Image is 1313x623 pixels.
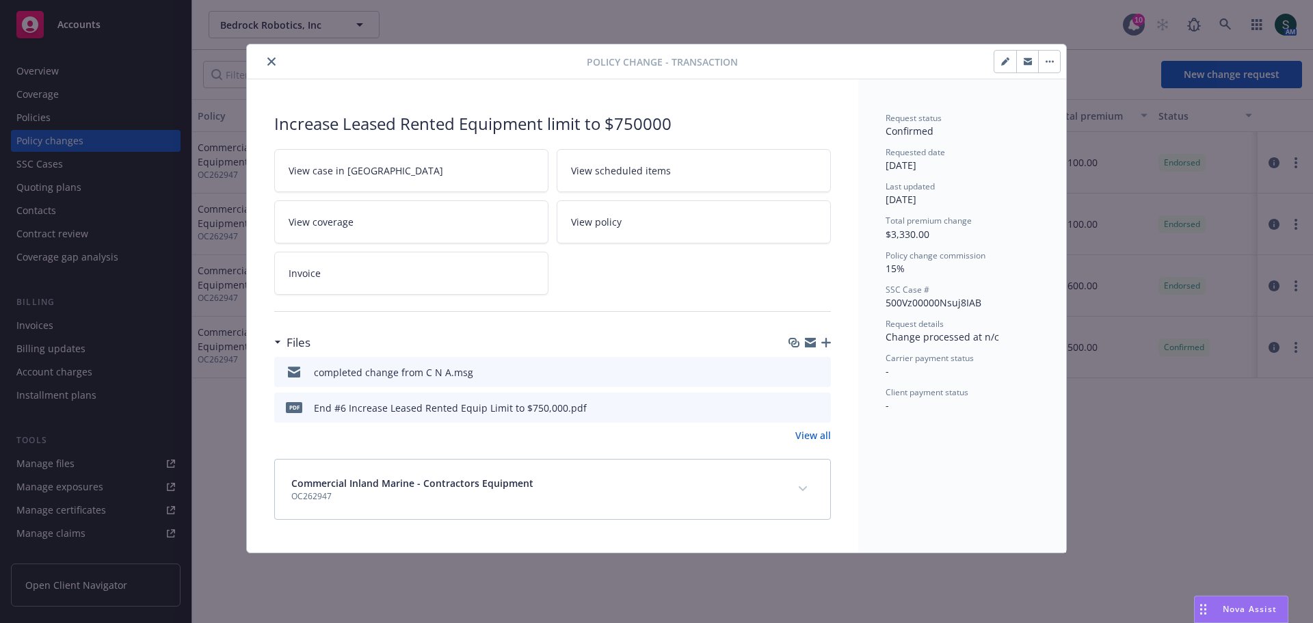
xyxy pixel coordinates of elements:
span: View case in [GEOGRAPHIC_DATA] [289,163,443,178]
span: Last updated [886,181,935,192]
a: View all [795,428,831,442]
button: preview file [813,401,825,415]
span: [DATE] [886,159,916,172]
a: View coverage [274,200,548,243]
span: Policy change - Transaction [587,55,738,69]
span: [DATE] [886,193,916,206]
button: preview file [813,365,825,380]
a: View scheduled items [557,149,831,192]
span: Requested date [886,146,945,158]
span: Request details [886,318,944,330]
div: End #6 Increase Leased Rented Equip Limit to $750,000.pdf [314,401,587,415]
a: Invoice [274,252,548,295]
span: Policy change commission [886,250,985,261]
span: Request status [886,112,942,124]
div: completed change from C N A.msg [314,365,473,380]
span: Nova Assist [1223,603,1277,615]
span: Invoice [289,266,321,280]
div: Files [274,334,310,352]
span: pdf [286,402,302,412]
span: Total premium change [886,215,972,226]
span: - [886,364,889,377]
div: Commercial Inland Marine - Contractors EquipmentOC262947expand content [275,460,830,519]
a: View policy [557,200,831,243]
span: OC262947 [291,490,533,503]
span: 500Vz00000Nsuj8IAB [886,296,981,309]
span: View policy [571,215,622,229]
h3: Files [287,334,310,352]
span: Change processed at n/c [886,330,999,343]
button: expand content [792,478,814,500]
div: Increase Leased Rented Equipment limit to $750000 [274,112,831,135]
span: Carrier payment status [886,352,974,364]
button: close [263,53,280,70]
span: Confirmed [886,124,933,137]
span: SSC Case # [886,284,929,295]
button: Nova Assist [1194,596,1288,623]
span: View coverage [289,215,354,229]
span: - [886,399,889,412]
span: View scheduled items [571,163,671,178]
div: Drag to move [1195,596,1212,622]
span: $3,330.00 [886,228,929,241]
span: Client payment status [886,386,968,398]
span: Commercial Inland Marine - Contractors Equipment [291,476,533,490]
a: View case in [GEOGRAPHIC_DATA] [274,149,548,192]
button: download file [791,365,802,380]
button: download file [791,401,802,415]
span: 15% [886,262,905,275]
